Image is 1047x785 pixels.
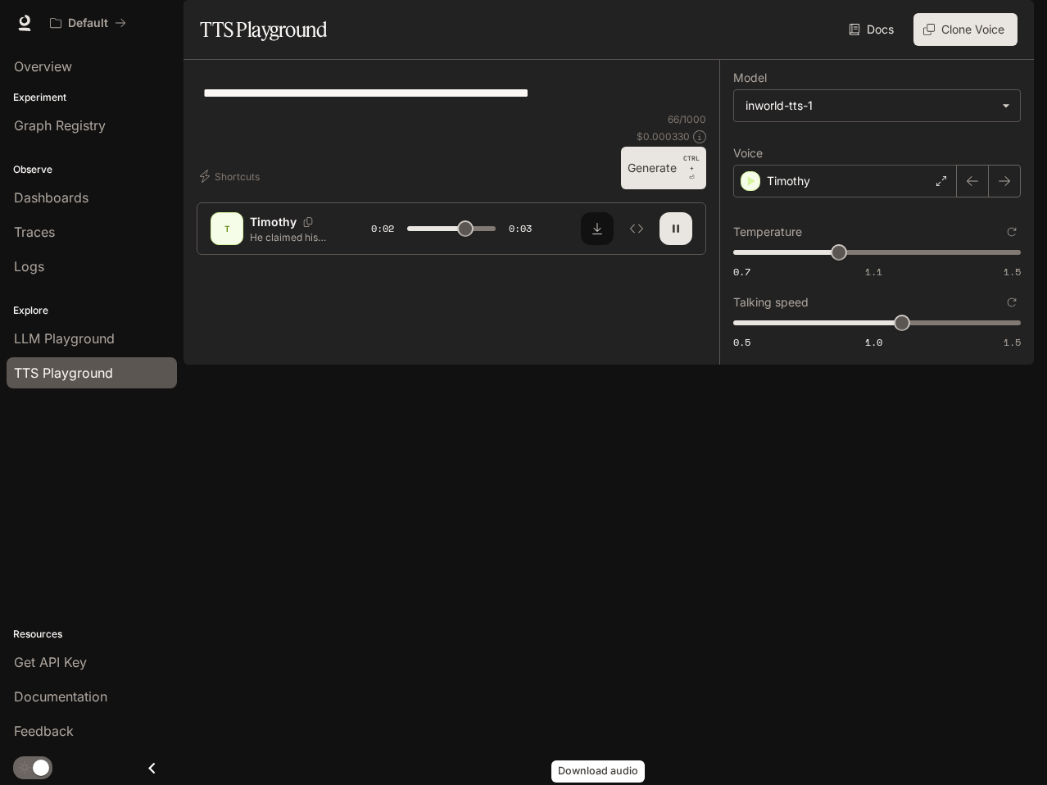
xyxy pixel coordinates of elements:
div: T [214,216,240,242]
div: Download audio [551,760,645,783]
span: 0:02 [371,220,394,237]
button: All workspaces [43,7,134,39]
h1: TTS Playground [200,13,327,46]
p: Timothy [250,214,297,230]
span: 0:03 [509,220,532,237]
span: 0.7 [733,265,750,279]
span: 1.1 [865,265,882,279]
button: Copy Voice ID [297,217,320,227]
p: ⏎ [683,153,700,183]
div: inworld-tts-1 [734,90,1020,121]
span: 1.5 [1004,335,1021,349]
p: Talking speed [733,297,809,308]
p: Voice [733,147,763,159]
button: Download audio [581,212,614,245]
button: Inspect [620,212,653,245]
p: Temperature [733,226,802,238]
span: 1.5 [1004,265,1021,279]
p: He claimed his confession was given under free will, not coercion. [250,230,332,244]
p: 66 / 1000 [668,112,706,126]
button: Reset to default [1003,223,1021,241]
button: Reset to default [1003,293,1021,311]
p: Timothy [767,173,810,189]
p: Model [733,72,767,84]
a: Docs [845,13,900,46]
p: CTRL + [683,153,700,173]
span: 0.5 [733,335,750,349]
p: Default [68,16,108,30]
button: Clone Voice [913,13,1018,46]
span: 1.0 [865,335,882,349]
button: Shortcuts [197,163,266,189]
button: GenerateCTRL +⏎ [621,147,706,189]
div: inworld-tts-1 [746,98,994,114]
p: $ 0.000330 [637,129,690,143]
